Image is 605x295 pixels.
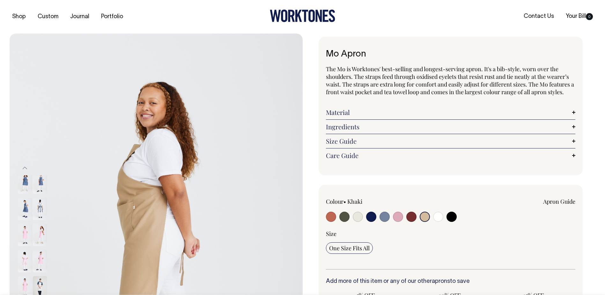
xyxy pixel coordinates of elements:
a: Size Guide [326,137,576,145]
a: Care Guide [326,152,576,159]
label: Khaki [347,198,362,205]
a: Ingredients [326,123,576,131]
a: Portfolio [99,11,126,22]
h1: Mo Apron [326,49,576,59]
input: One Size Fits All [326,242,373,254]
span: One Size Fits All [329,244,370,252]
button: Previous [20,161,30,175]
a: Your Bill0 [563,11,595,22]
img: blue/grey [33,171,47,194]
a: Custom [35,11,61,22]
span: • [343,198,346,205]
a: Journal [68,11,92,22]
img: pink [18,224,32,246]
img: blue/grey [18,198,32,220]
div: Colour [326,198,426,205]
a: Material [326,109,576,116]
img: blue/grey [18,171,32,194]
a: Apron Guide [543,198,575,205]
img: pink [18,250,32,272]
h6: Add more of this item or any of our other to save [326,278,576,285]
img: blue/grey [33,198,47,220]
a: Shop [10,11,28,22]
a: Contact Us [521,11,557,22]
span: The Mo is Worktones' best-selling and longest-serving apron. It's a bib-style, worn over the shou... [326,65,574,96]
div: Size [326,230,576,238]
img: pink [33,224,47,246]
img: pink [33,250,47,272]
a: aprons [432,279,450,284]
span: 0 [586,13,593,20]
